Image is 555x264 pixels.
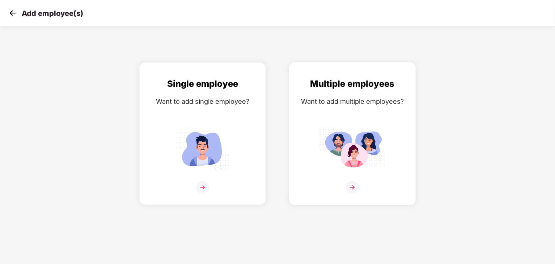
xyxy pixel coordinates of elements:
[147,77,258,91] div: Single employee
[346,181,359,194] img: svg+xml;base64,PHN2ZyB4bWxucz0iaHR0cDovL3d3dy53My5vcmcvMjAwMC9zdmciIHdpZHRoPSIzNiIgaGVpZ2h0PSIzNi...
[7,8,18,18] img: svg+xml;base64,PHN2ZyB4bWxucz0iaHR0cDovL3d3dy53My5vcmcvMjAwMC9zdmciIHdpZHRoPSIzMCIgaGVpZ2h0PSIzMC...
[22,9,83,18] p: Add employee(s)
[297,96,408,107] div: Want to add multiple employees?
[170,126,235,171] img: svg+xml;base64,PHN2ZyB4bWxucz0iaHR0cDovL3d3dy53My5vcmcvMjAwMC9zdmciIGlkPSJTaW5nbGVfZW1wbG95ZWUiIH...
[196,181,209,194] img: svg+xml;base64,PHN2ZyB4bWxucz0iaHR0cDovL3d3dy53My5vcmcvMjAwMC9zdmciIHdpZHRoPSIzNiIgaGVpZ2h0PSIzNi...
[297,77,408,91] div: Multiple employees
[320,126,385,171] img: svg+xml;base64,PHN2ZyB4bWxucz0iaHR0cDovL3d3dy53My5vcmcvMjAwMC9zdmciIGlkPSJNdWx0aXBsZV9lbXBsb3llZS...
[147,96,258,107] div: Want to add single employee?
